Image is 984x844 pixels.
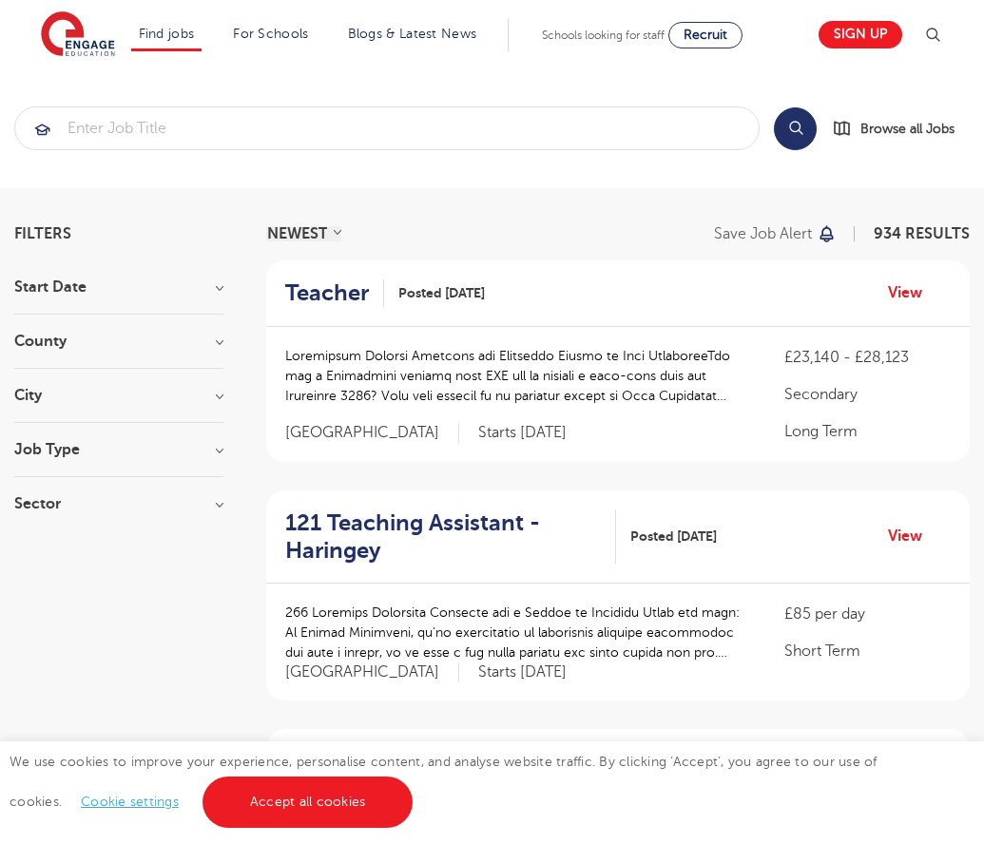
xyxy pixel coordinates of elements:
button: Save job alert [714,226,837,241]
button: Search [774,107,817,150]
h3: Sector [14,496,223,511]
span: Filters [14,226,71,241]
p: Short Term [784,640,951,662]
p: Starts [DATE] [478,662,567,682]
span: [GEOGRAPHIC_DATA] [285,423,459,443]
a: Blogs & Latest News [348,27,477,41]
h3: Job Type [14,442,223,457]
span: Posted [DATE] [630,527,717,547]
span: Browse all Jobs [860,118,955,140]
a: Find jobs [139,27,195,41]
div: Submit [14,106,760,150]
a: Accept all cookies [203,777,414,828]
span: Posted [DATE] [398,283,485,303]
p: Save job alert [714,226,812,241]
a: Sign up [819,21,902,48]
p: Secondary [784,383,951,406]
span: Schools looking for staff [542,29,665,42]
p: £23,140 - £28,123 [784,346,951,369]
h2: Teacher [285,279,369,307]
p: £85 per day [784,603,951,625]
a: Recruit [668,22,743,48]
h3: City [14,388,223,403]
p: 266 Loremips Dolorsita Consecte adi e Seddoe te Incididu Utlab etd magn: Al Enimad Minimveni, qu’... [285,603,746,662]
input: Submit [15,107,759,149]
a: View [888,524,936,548]
span: 934 RESULTS [874,225,970,242]
a: Teacher [285,279,384,307]
h3: County [14,334,223,349]
a: For Schools [233,27,308,41]
h2: 121 Teaching Assistant - Haringey [285,509,601,565]
p: Long Term [784,420,951,443]
span: [GEOGRAPHIC_DATA] [285,662,459,682]
p: Loremipsum Dolorsi Ametcons adi Elitseddo Eiusmo te Inci UtlaboreeTdo mag a Enimadmini veniamq no... [285,346,746,406]
img: Engage Education [41,11,115,59]
span: Recruit [684,28,727,42]
a: Browse all Jobs [832,118,970,140]
a: Cookie settings [81,795,179,809]
a: 121 Teaching Assistant - Haringey [285,509,616,565]
a: View [888,280,936,305]
p: Starts [DATE] [478,423,567,443]
span: We use cookies to improve your experience, personalise content, and analyse website traffic. By c... [10,755,878,809]
h3: Start Date [14,279,223,295]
